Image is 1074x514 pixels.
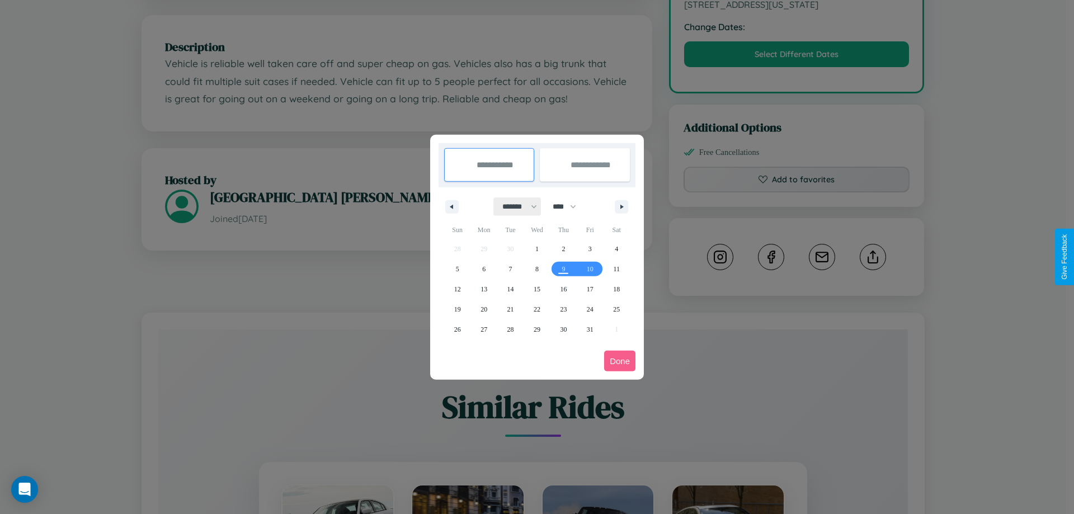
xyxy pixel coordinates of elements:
[604,259,630,279] button: 11
[560,299,567,319] span: 23
[454,299,461,319] span: 19
[604,279,630,299] button: 18
[524,319,550,339] button: 29
[613,259,620,279] span: 11
[535,259,539,279] span: 8
[507,299,514,319] span: 21
[577,239,603,259] button: 3
[497,259,524,279] button: 7
[562,239,565,259] span: 2
[604,221,630,239] span: Sat
[524,279,550,299] button: 15
[587,259,593,279] span: 10
[524,299,550,319] button: 22
[604,239,630,259] button: 4
[509,259,512,279] span: 7
[524,221,550,239] span: Wed
[550,239,577,259] button: 2
[497,279,524,299] button: 14
[560,279,567,299] span: 16
[535,239,539,259] span: 1
[604,299,630,319] button: 25
[481,279,487,299] span: 13
[497,299,524,319] button: 21
[524,259,550,279] button: 8
[613,279,620,299] span: 18
[454,319,461,339] span: 26
[1061,234,1068,280] div: Give Feedback
[587,299,593,319] span: 24
[444,299,470,319] button: 19
[577,319,603,339] button: 31
[444,259,470,279] button: 5
[534,319,540,339] span: 29
[444,221,470,239] span: Sun
[470,319,497,339] button: 27
[482,259,486,279] span: 6
[550,319,577,339] button: 30
[562,259,565,279] span: 9
[604,351,635,371] button: Done
[444,319,470,339] button: 26
[497,319,524,339] button: 28
[577,221,603,239] span: Fri
[524,239,550,259] button: 1
[454,279,461,299] span: 12
[550,299,577,319] button: 23
[615,239,618,259] span: 4
[444,279,470,299] button: 12
[534,279,540,299] span: 15
[550,221,577,239] span: Thu
[534,299,540,319] span: 22
[550,279,577,299] button: 16
[550,259,577,279] button: 9
[470,299,497,319] button: 20
[577,299,603,319] button: 24
[456,259,459,279] span: 5
[481,319,487,339] span: 27
[481,299,487,319] span: 20
[577,259,603,279] button: 10
[507,279,514,299] span: 14
[470,221,497,239] span: Mon
[470,259,497,279] button: 6
[497,221,524,239] span: Tue
[560,319,567,339] span: 30
[588,239,592,259] span: 3
[587,279,593,299] span: 17
[11,476,38,503] div: Open Intercom Messenger
[613,299,620,319] span: 25
[587,319,593,339] span: 31
[577,279,603,299] button: 17
[470,279,497,299] button: 13
[507,319,514,339] span: 28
